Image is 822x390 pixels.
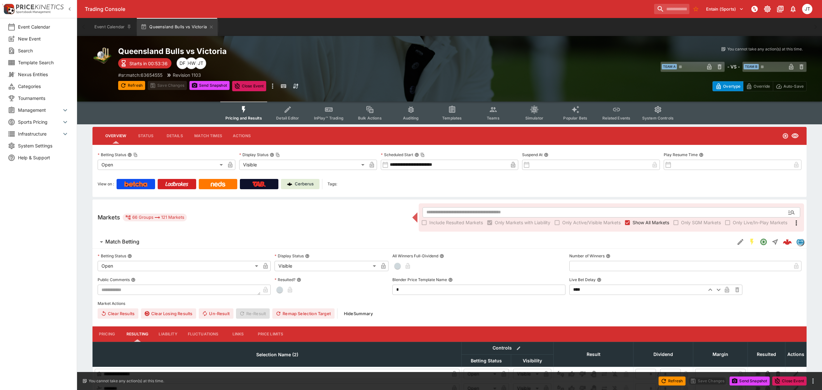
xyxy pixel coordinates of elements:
[227,128,256,144] button: Actions
[713,81,743,91] button: Overtype
[797,238,804,245] img: betradar
[98,179,114,189] label: View on :
[727,46,803,52] p: You cannot take any action(s) at this time.
[563,116,587,120] span: Popular Bets
[743,81,773,91] button: Override
[98,261,260,271] div: Open
[118,81,145,90] button: Refresh
[693,342,748,367] th: Margin
[588,369,599,379] button: Void
[18,119,61,125] span: Sports Pricing
[141,308,196,319] button: Clear Losing Results
[224,326,253,342] button: Links
[232,81,267,91] button: Close Event
[18,71,69,78] span: Nexus Entities
[18,35,69,42] span: New Event
[392,253,438,259] p: All Winners Full-Dividend
[783,237,792,246] div: 72dbb9f9-b942-4fbe-9d67-68ee326afc1e
[165,182,188,187] img: Ladbrokes
[733,219,787,226] span: Only Live/In-Play Markets
[275,253,304,259] p: Display Status
[749,3,760,15] button: NOT Connected to PK
[249,351,305,359] span: Selection Name (2)
[634,342,693,367] th: Dividend
[381,152,413,157] p: Scheduled Start
[295,181,314,187] p: Cerberus
[495,219,550,226] span: Only Markets with Liability
[577,369,588,379] button: Lose
[762,3,773,15] button: Toggle light/dark mode
[131,128,160,144] button: Status
[760,238,767,246] svg: Open
[392,277,447,282] p: Blender Price Template Name
[555,369,566,379] button: Not Set
[189,128,227,144] button: Match Times
[544,153,548,157] button: Suspend At
[569,277,596,282] p: Live Bet Delay
[133,153,138,157] button: Copy To Clipboard
[18,154,69,161] span: Help & Support
[92,235,735,248] button: Match Betting
[448,278,453,282] button: Blender Price Template Name
[610,369,620,379] button: Eliminated In Play
[769,236,781,248] button: Straight
[730,377,770,386] button: Send Snapshot
[746,236,758,248] button: SGM Enabled
[18,130,61,137] span: Infrastructure
[275,153,280,157] button: Copy To Clipboard
[220,102,679,124] div: Event type filters
[314,116,344,120] span: InPlay™ Trading
[91,18,136,36] button: Event Calendar
[18,142,69,149] span: System Settings
[783,83,804,90] p: Auto-Save
[18,47,69,54] span: Search
[657,371,659,377] div: /
[786,207,797,218] button: Open
[124,182,147,187] img: Betcha
[442,116,462,120] span: Templates
[118,72,162,78] p: Copy To Clipboard
[513,369,541,379] div: Visible
[415,153,419,157] button: Scheduled StartCopy To Clipboard
[98,152,126,157] p: Betting Status
[239,160,367,170] div: Visible
[566,369,577,379] button: Win
[554,342,634,367] th: Result
[525,116,543,120] span: Simulator
[153,326,182,342] button: Liability
[236,308,270,319] span: Re-Result
[199,308,233,319] button: Un-Result
[272,308,335,319] button: Remap Selection Target
[328,179,337,189] label: Tags:
[758,236,769,248] button: Open
[92,46,113,67] img: cricket.png
[195,58,206,69] div: Joshua Thomson
[800,2,814,16] button: Joshua Thomson
[809,377,817,385] button: more
[89,378,164,384] p: You cannot take any action(s) at this time.
[772,377,807,386] button: Close Event
[514,344,523,352] button: Bulk edit
[118,46,462,56] h2: Copy To Clipboard
[744,64,759,69] span: Team B
[16,11,51,13] img: Sportsbook Management
[754,83,770,90] p: Override
[18,59,69,66] span: Template Search
[659,377,686,386] button: Refresh
[189,81,230,90] button: Send Snapshot
[18,83,69,90] span: Categories
[275,277,295,282] p: Resulted?
[785,342,807,367] th: Actions
[92,326,121,342] button: Pricing
[796,238,804,246] div: betradar
[516,357,549,365] span: Visibility
[522,152,543,157] p: Suspend At
[253,326,289,342] button: Price Limits
[403,116,419,120] span: Auditing
[287,182,292,187] img: Cerberus
[569,253,605,259] p: Number of Winners
[252,182,266,187] img: TabNZ
[654,4,689,14] input: search
[664,152,698,157] p: Play Resume Time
